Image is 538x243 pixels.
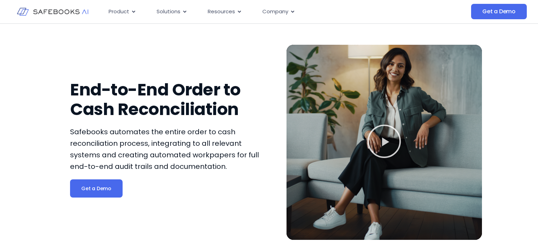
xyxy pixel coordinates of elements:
span: Get a Demo [482,8,516,15]
span: Product [109,8,129,16]
nav: Menu [103,5,409,19]
div: Play Video [367,124,402,161]
a: Get a Demo [471,4,527,19]
span: Get a Demo [81,185,111,192]
span: Resources [208,8,235,16]
span: Safebooks automates the entire order to cash reconciliation process, integrating to all relevant ... [70,127,259,171]
span: Company [262,8,288,16]
a: Get a Demo [70,179,123,198]
div: Menu Toggle [103,5,409,19]
span: Solutions [157,8,180,16]
h1: End-to-End Order to Cash Reconciliation [70,80,265,119]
